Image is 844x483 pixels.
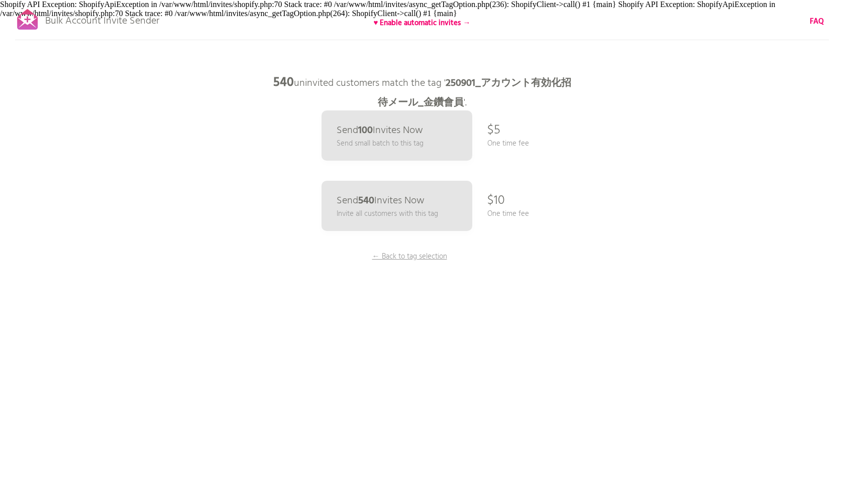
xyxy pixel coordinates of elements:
b: ♥ Enable automatic invites → [374,17,471,29]
p: Bulk Account Invite Sender [45,6,159,31]
p: One time fee [487,138,529,149]
p: One time fee [487,208,529,219]
p: Send Invites Now [337,126,423,136]
b: 540 [358,193,374,209]
a: Send540Invites Now Invite all customers with this tag [322,181,472,231]
p: Send Invites Now [337,196,425,206]
p: uninvited customers match the tag ' '. [271,68,573,108]
b: 540 [273,73,294,93]
p: $10 [487,186,505,216]
p: Send small batch to this tag [337,138,424,149]
p: Invite all customers with this tag [337,208,438,219]
a: Send100Invites Now Send small batch to this tag [322,110,472,161]
b: 100 [358,123,373,139]
a: FAQ [810,16,824,27]
p: $5 [487,115,500,146]
b: 250901_アカウント有効化招待メール_金鑽會員 [378,75,571,111]
b: FAQ [810,16,824,28]
p: ← Back to tag selection [372,251,447,262]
